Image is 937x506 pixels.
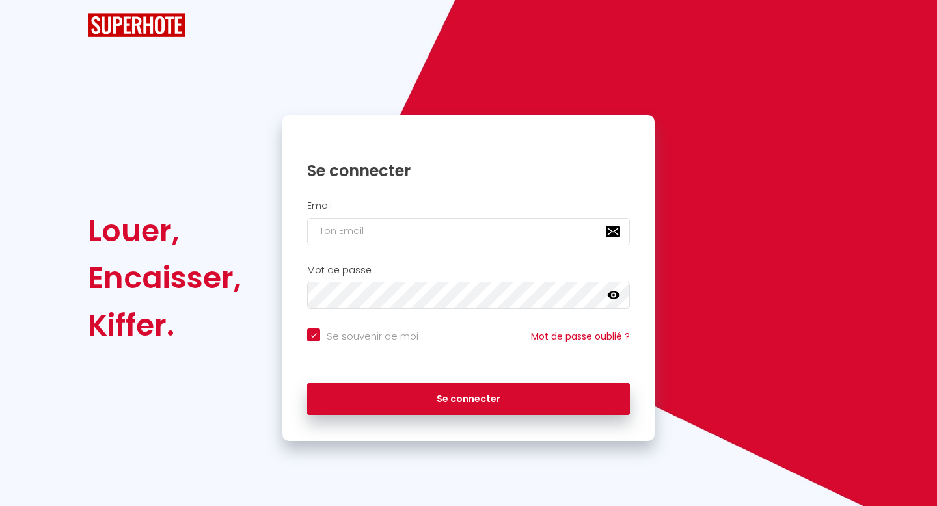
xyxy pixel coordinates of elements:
[307,200,630,211] h2: Email
[88,13,185,37] img: SuperHote logo
[307,218,630,245] input: Ton Email
[88,254,241,301] div: Encaisser,
[307,161,630,181] h1: Se connecter
[88,302,241,349] div: Kiffer.
[307,383,630,416] button: Se connecter
[88,207,241,254] div: Louer,
[531,330,630,343] a: Mot de passe oublié ?
[307,265,630,276] h2: Mot de passe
